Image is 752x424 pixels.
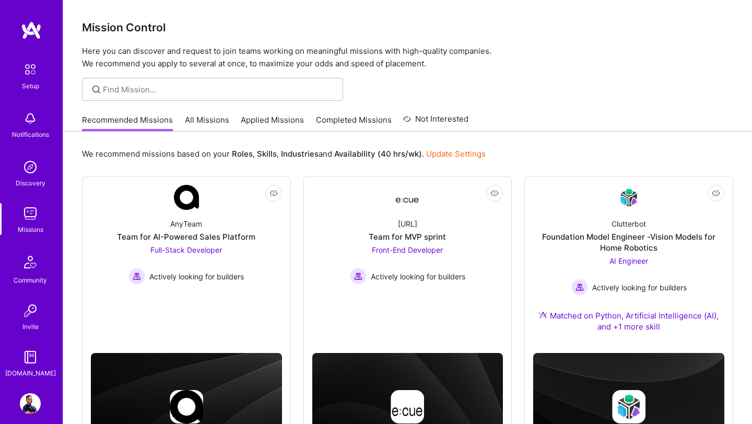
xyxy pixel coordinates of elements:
img: discovery [20,157,41,178]
p: We recommend missions based on your , , and . [82,148,486,159]
img: Actively looking for builders [128,268,145,285]
a: Company Logo[URL]Team for MVP sprintFront-End Developer Actively looking for buildersActively loo... [312,185,503,319]
i: icon EyeClosed [269,189,278,197]
div: Notifications [12,129,49,140]
span: Actively looking for builders [149,271,244,282]
div: Community [14,275,47,286]
b: Skills [257,149,277,159]
img: logo [21,21,42,40]
a: Recommended Missions [82,114,173,132]
img: setup [19,58,41,80]
a: User Avatar [17,393,43,414]
a: Company LogoAnyTeamTeam for AI-Powered Sales PlatformFull-Stack Developer Actively looking for bu... [91,185,282,319]
b: Industries [281,149,319,159]
img: guide book [20,347,41,368]
img: Invite [20,300,41,321]
img: Company logo [612,390,645,423]
div: Invite [22,321,39,332]
div: [URL] [398,218,417,229]
div: [DOMAIN_NAME] [5,368,56,379]
a: Not Interested [403,113,468,132]
img: Company Logo [395,188,420,207]
b: Availability (40 hrs/wk) [334,149,422,159]
a: Update Settings [426,149,486,159]
img: Community [18,250,43,275]
span: AI Engineer [609,256,648,265]
div: Clutterbot [612,218,646,229]
img: Actively looking for builders [350,268,367,285]
a: Applied Missions [241,114,304,132]
img: bell [20,108,41,129]
b: Roles [232,149,253,159]
div: Team for AI-Powered Sales Platform [117,231,255,242]
a: Company LogoClutterbotFoundation Model Engineer -Vision Models for Home RoboticsAI Engineer Activ... [533,185,724,345]
a: Completed Missions [316,114,392,132]
div: Missions [18,224,43,235]
img: Company Logo [174,185,199,210]
img: Actively looking for builders [571,279,588,296]
p: Here you can discover and request to join teams working on meaningful missions with high-quality ... [82,45,733,70]
img: Company logo [170,390,203,423]
a: All Missions [185,114,229,132]
i: icon EyeClosed [490,189,499,197]
div: Team for MVP sprint [369,231,446,242]
div: Setup [22,80,39,91]
img: Company logo [391,390,424,423]
span: Actively looking for builders [592,282,687,293]
h3: Mission Control [82,21,733,34]
img: teamwork [20,203,41,224]
i: icon SearchGrey [90,84,102,96]
span: Front-End Developer [372,245,443,254]
div: AnyTeam [170,218,202,229]
input: Find Mission... [103,84,335,95]
span: Actively looking for builders [371,271,465,282]
img: User Avatar [20,393,41,414]
i: icon EyeClosed [712,189,720,197]
div: Discovery [16,178,45,189]
div: Matched on Python, Artificial Intelligence (AI), and +1 more skill [533,310,724,332]
div: Foundation Model Engineer -Vision Models for Home Robotics [533,231,724,253]
span: Full-Stack Developer [150,245,222,254]
img: Ateam Purple Icon [539,311,547,319]
img: Company Logo [616,185,641,210]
